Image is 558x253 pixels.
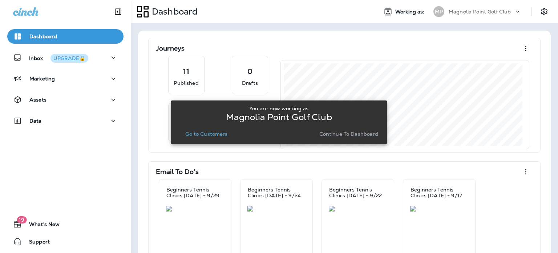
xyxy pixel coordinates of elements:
button: Support [7,234,124,249]
button: Dashboard [7,29,124,44]
p: You are now working as [249,106,308,111]
p: Journeys [156,45,185,52]
img: c781b189-a840-4e45-b48e-e1672007593f.jpg [166,206,224,212]
div: MP [433,6,444,17]
button: InboxUPGRADE🔒 [7,50,124,65]
button: UPGRADE🔒 [50,54,88,63]
button: Marketing [7,71,124,86]
p: Beginners Tennis Clinics [DATE] - 9/29 [166,187,224,198]
p: Continue to Dashboard [319,131,379,137]
button: Data [7,114,124,128]
span: What's New [22,221,60,230]
span: Support [22,239,50,248]
p: Dashboard [29,33,57,39]
p: Magnolia Point Golf Club [226,114,332,120]
img: 63a1b77c-71dc-4fac-9251-a566a649eec8.jpg [410,206,468,212]
button: Settings [538,5,551,18]
p: Dashboard [149,6,198,17]
p: Email To Do's [156,168,199,175]
p: Inbox [29,54,88,62]
div: UPGRADE🔒 [53,56,85,61]
p: Go to Customers [185,131,227,137]
p: Marketing [29,76,55,82]
button: Assets [7,92,124,107]
p: Beginners Tennis Clinics [DATE] - 9/17 [411,187,468,198]
button: Go to Customers [182,129,230,139]
span: 19 [17,216,27,224]
p: Data [29,118,42,124]
button: 19What's New [7,217,124,232]
button: Collapse Sidebar [108,4,128,19]
p: Assets [29,97,46,103]
p: Magnolia Point Golf Club [449,9,511,15]
span: Working as: [395,9,426,15]
button: Continue to Dashboard [316,129,381,139]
